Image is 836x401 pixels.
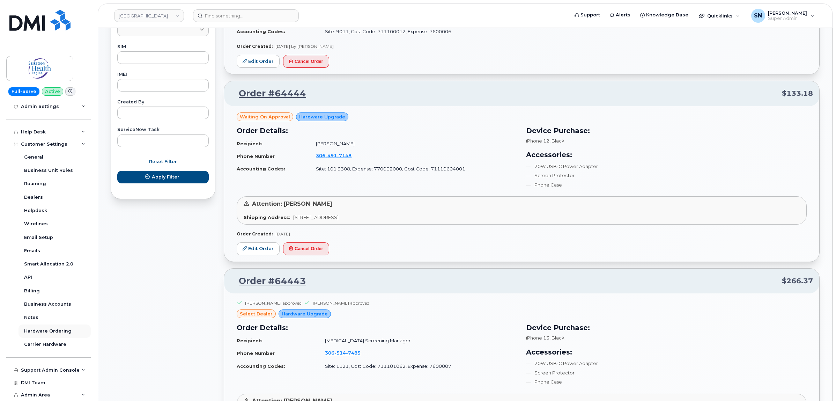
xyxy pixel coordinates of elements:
[319,335,517,347] td: [MEDICAL_DATA] Screening Manager
[237,153,275,159] strong: Phone Number
[346,350,361,356] span: 7485
[782,276,813,286] span: $266.37
[114,9,184,22] a: Saskatoon Health Region
[237,166,285,172] strong: Accounting Codes:
[244,214,290,220] strong: Shipping Address:
[117,155,209,168] button: Reset Filter
[325,350,361,356] span: 306
[635,8,693,22] a: Knowledge Base
[237,231,273,236] strong: Order Created:
[605,8,635,22] a: Alerts
[526,138,549,144] span: iPhone 12
[240,114,290,120] span: Waiting On Approval
[526,347,807,357] h3: Accessories:
[117,127,209,132] label: ServiceNow Task
[237,338,262,343] strong: Recipient:
[325,350,369,356] a: 3065147485
[299,114,345,120] span: Hardware Upgrade
[152,174,179,180] span: Apply Filter
[334,350,346,356] span: 514
[580,12,600,19] span: Support
[526,370,807,376] li: Screen Protector
[230,275,306,287] a: Order #64443
[526,182,807,188] li: Phone Case
[237,125,518,136] h3: Order Details:
[768,10,807,16] span: [PERSON_NAME]
[806,371,831,396] iframe: Messenger Launcher
[316,153,352,158] span: 306
[245,300,302,306] div: [PERSON_NAME] approved
[616,12,630,19] span: Alerts
[237,141,262,146] strong: Recipient:
[275,231,290,236] span: [DATE]
[526,163,807,170] li: 20W USB-C Power Adapter
[319,360,517,372] td: Site: 1121, Cost Code: 711101062, Expense: 7600007
[526,360,807,367] li: 20W USB-C Power Adapter
[316,153,360,158] a: 3064917148
[282,311,328,317] span: Hardware Upgrade
[746,9,819,23] div: Sabrina Nguyen
[313,300,369,306] div: [PERSON_NAME] approved
[646,12,688,19] span: Knowledge Base
[570,8,605,22] a: Support
[526,379,807,385] li: Phone Case
[549,138,564,144] span: , Black
[526,125,807,136] h3: Device Purchase:
[117,72,209,77] label: IMEI
[275,44,334,49] span: [DATE] by [PERSON_NAME]
[694,9,745,23] div: Quicklinks
[149,158,177,165] span: Reset Filter
[237,44,273,49] strong: Order Created:
[754,12,762,20] span: SN
[117,100,209,104] label: Created By
[230,87,306,100] a: Order #64444
[310,138,517,150] td: [PERSON_NAME]
[237,322,518,333] h3: Order Details:
[293,214,339,220] span: [STREET_ADDRESS]
[526,172,807,179] li: Screen Protector
[707,13,733,19] span: Quicklinks
[240,311,273,317] span: select Dealer
[782,88,813,99] span: $133.18
[117,171,209,183] button: Apply Filter
[549,335,564,341] span: , Black
[252,200,332,207] span: Attention: [PERSON_NAME]
[310,163,517,175] td: Site: 101.9308, Expense: 770002000, Cost Code: 71110604001
[319,25,517,38] td: Site: 9011, Cost Code: 711100012, Expense: 7600006
[193,9,299,22] input: Find something...
[117,45,209,49] label: SIM
[526,150,807,160] h3: Accessories:
[237,350,275,356] strong: Phone Number
[283,55,329,68] button: Cancel Order
[526,322,807,333] h3: Device Purchase:
[337,153,352,158] span: 7148
[237,29,285,34] strong: Accounting Codes:
[237,55,280,68] a: Edit Order
[768,16,807,21] span: Super Admin
[237,363,285,369] strong: Accounting Codes:
[237,242,280,255] a: Edit Order
[325,153,337,158] span: 491
[283,242,329,255] button: Cancel Order
[526,335,549,341] span: iPhone 13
